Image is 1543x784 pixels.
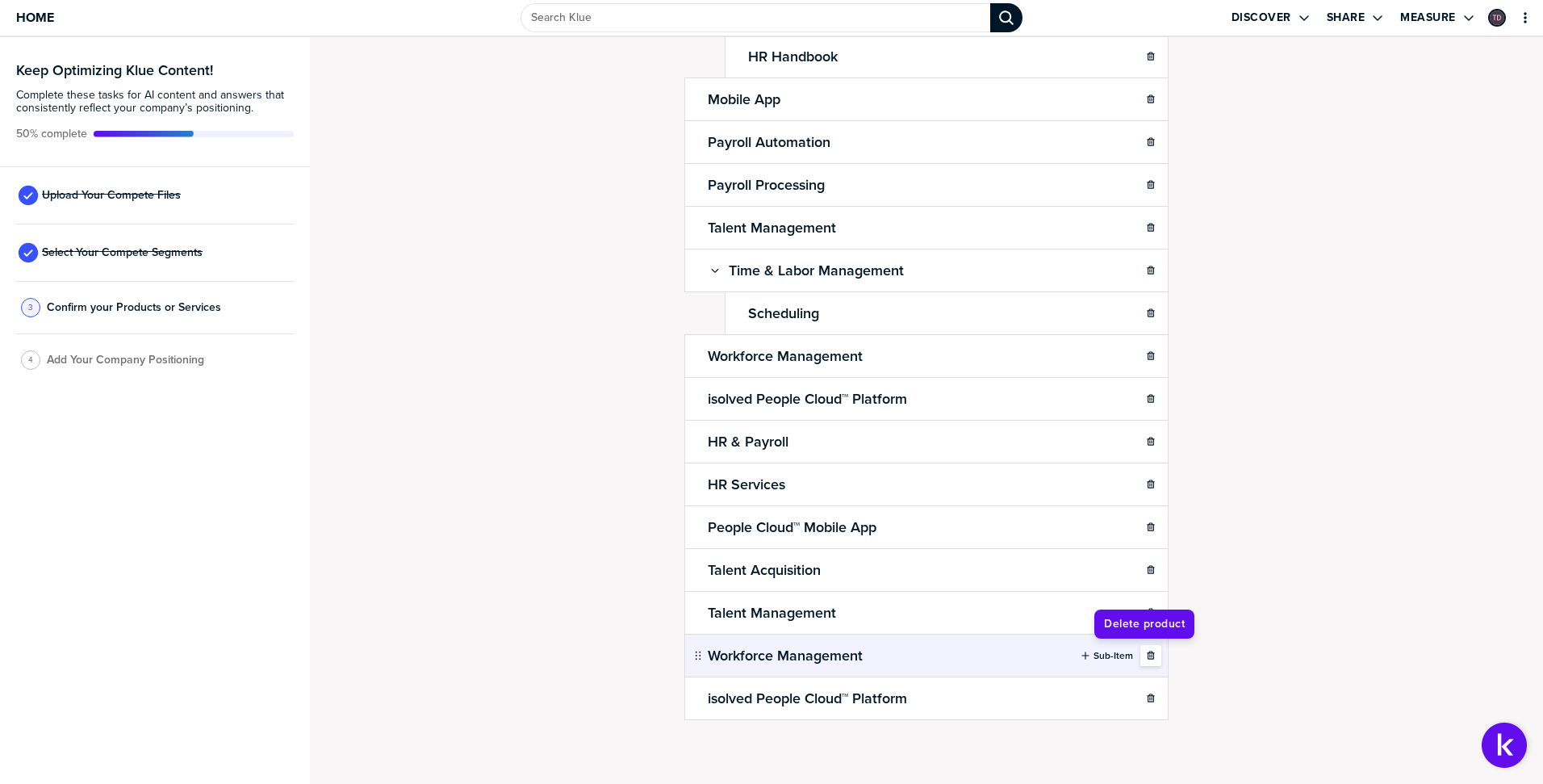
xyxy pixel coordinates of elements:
li: isolved People Cloud™ Platform [684,377,1169,421]
span: Upload Your Compete Files [42,189,181,202]
div: Thomas Daglis [1488,9,1506,27]
span: 3 [28,301,33,313]
li: Workforce Management [684,334,1169,378]
li: HR & Payroll [684,420,1169,463]
li: Scheduling [684,291,1169,335]
button: Sub-Item [1073,645,1140,666]
span: Home [16,10,54,24]
button: Open Support Center [1482,723,1527,768]
label: Measure [1400,10,1456,25]
li: Talent Acquisition [684,548,1169,592]
img: 62ddb19a58e89d0ca48d1e7b41a9574f-sml.png [1490,10,1504,25]
span: Active [16,128,87,140]
h2: isolved People Cloud™ Platform [705,388,910,410]
h2: Workforce Management [705,644,866,667]
h2: Time & Labor Management [726,259,907,282]
div: Search Klue [990,3,1022,32]
h2: Talent Management [705,216,839,239]
li: Time & Labor Management [684,249,1169,292]
span: Confirm your Products or Services [47,301,221,314]
span: Select Your Compete Segments [42,246,203,259]
h2: isolved People Cloud™ Platform [705,687,910,710]
li: Payroll Processing [684,163,1169,207]
li: Mobile App [684,78,1169,121]
label: Share [1327,10,1365,25]
span: 4 [28,354,33,366]
h2: Scheduling [745,302,822,325]
a: Edit Profile [1487,7,1507,28]
li: HR Handbook [684,35,1169,78]
h2: HR Services [705,473,788,496]
span: Delete product [1104,616,1185,632]
h2: Talent Management [705,602,839,624]
li: Workforce ManagementSub-Item [684,634,1169,677]
label: Sub-Item [1093,649,1133,662]
li: People Cloud™ Mobile App [684,505,1169,549]
h2: People Cloud™ Mobile App [705,516,880,539]
li: Talent Management [684,206,1169,249]
h2: Payroll Processing [705,174,828,196]
li: isolved People Cloud™ Platform [684,677,1169,720]
h2: HR Handbook [745,45,841,68]
h2: Mobile App [705,88,784,111]
h2: Workforce Management [705,345,866,367]
li: Payroll Automation [684,120,1169,164]
h2: HR & Payroll [705,430,792,453]
li: HR Services [684,463,1169,506]
label: Discover [1231,10,1291,25]
span: Complete these tasks for AI content and answers that consistently reflect your company’s position... [16,89,294,115]
span: Add Your Company Positioning [47,354,204,367]
li: Talent Management [684,591,1169,635]
h2: Talent Acquisition [705,559,824,581]
h2: Payroll Automation [705,131,834,153]
input: Search Klue [521,3,989,32]
h3: Keep Optimizing Klue Content! [16,63,294,78]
